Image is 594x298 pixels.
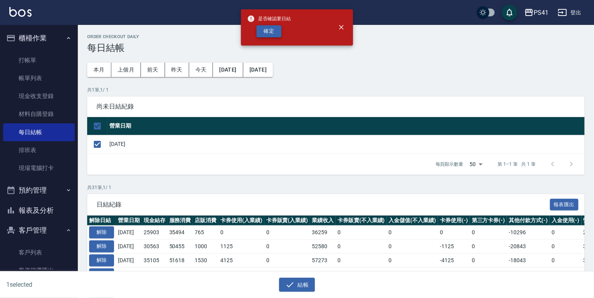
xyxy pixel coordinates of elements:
td: 25903 [142,226,167,240]
button: 櫃檯作業 [3,28,75,48]
th: 營業日期 [116,216,142,226]
img: Logo [9,7,32,17]
td: -10296 [507,226,550,240]
td: 1125 [218,240,264,254]
td: 0 [387,240,438,254]
a: 報表匯出 [550,200,579,208]
a: 客戶列表 [3,244,75,261]
button: 客戶管理 [3,220,75,240]
button: [DATE] [213,63,243,77]
button: 本月 [87,63,111,77]
th: 入金使用(-) [550,216,582,226]
td: 0 [218,226,264,240]
button: 上個月 [111,63,141,77]
td: 0 [218,267,264,281]
td: 1000 [193,240,218,254]
button: 今天 [189,63,213,77]
p: 共 31 筆, 1 / 1 [87,184,585,191]
a: 現場電腦打卡 [3,159,75,177]
td: 0 [470,267,507,281]
button: close [333,19,350,36]
p: 第 1–1 筆 共 1 筆 [498,161,536,168]
td: 0 [264,226,310,240]
th: 卡券販賣(不入業績) [336,216,387,226]
button: 解除 [89,226,114,238]
td: 0 [470,226,507,240]
td: -1125 [438,240,470,254]
td: 30563 [142,240,167,254]
th: 第三方卡券(-) [470,216,507,226]
th: 營業日期 [107,117,585,135]
a: 材料自購登錄 [3,105,75,123]
h3: 每日結帳 [87,42,585,53]
td: 57273 [310,253,336,267]
div: PS41 [534,8,548,18]
td: 40761 [167,267,193,281]
button: 昨天 [165,63,189,77]
button: 結帳 [279,278,315,292]
button: 解除 [89,268,114,280]
button: 登出 [555,5,585,20]
td: 0 [550,240,582,254]
button: 報表匯出 [550,199,579,211]
span: 尚未日結紀錄 [97,103,575,110]
p: 共 1 筆, 1 / 1 [87,86,585,93]
td: 1258 [193,267,218,281]
button: 報表及分析 [3,200,75,221]
td: 42019 [310,267,336,281]
td: 765 [193,226,218,240]
td: 0 [336,253,387,267]
th: 卡券販賣(入業績) [264,216,310,226]
h6: 1 selected [6,280,147,289]
td: [DATE] [116,267,142,281]
td: 35105 [142,253,167,267]
a: 每日結帳 [3,123,75,141]
button: 預約管理 [3,180,75,200]
th: 卡券使用(-) [438,216,470,226]
button: [DATE] [243,63,273,77]
p: 每頁顯示數量 [436,161,464,168]
span: 日結紀錄 [97,201,550,209]
th: 卡券使用(入業績) [218,216,264,226]
td: 0 [336,226,387,240]
a: 現金收支登錄 [3,87,75,105]
td: -18043 [507,253,550,267]
button: save [502,5,517,20]
h2: Order checkout daily [87,34,585,39]
td: 0 [550,267,582,281]
th: 業績收入 [310,216,336,226]
td: 0 [550,253,582,267]
th: 店販消費 [193,216,218,226]
td: 51618 [167,253,193,267]
td: 0 [438,226,470,240]
td: 35494 [167,226,193,240]
td: -10795 [507,267,550,281]
td: 0 [387,253,438,267]
td: 4125 [218,253,264,267]
td: 0 [264,267,310,281]
td: 0 [264,253,310,267]
button: 前天 [141,63,165,77]
td: 0 [550,226,582,240]
a: 排班表 [3,141,75,159]
td: [DATE] [107,135,585,153]
td: 0 [470,240,507,254]
button: 確定 [257,25,281,37]
div: 50 [467,154,485,175]
td: 0 [336,267,387,281]
th: 服務消費 [167,216,193,226]
button: 解除 [89,240,114,252]
td: 0 [438,267,470,281]
td: [DATE] [116,253,142,267]
td: 50455 [167,240,193,254]
td: 52580 [310,240,336,254]
th: 其他付款方式(-) [507,216,550,226]
a: 客資篩選匯出 [3,261,75,279]
td: [DATE] [116,240,142,254]
td: 0 [387,267,438,281]
td: 1530 [193,253,218,267]
span: 是否確認要日結 [247,15,291,23]
a: 打帳單 [3,51,75,69]
th: 現金結存 [142,216,167,226]
td: 0 [470,253,507,267]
